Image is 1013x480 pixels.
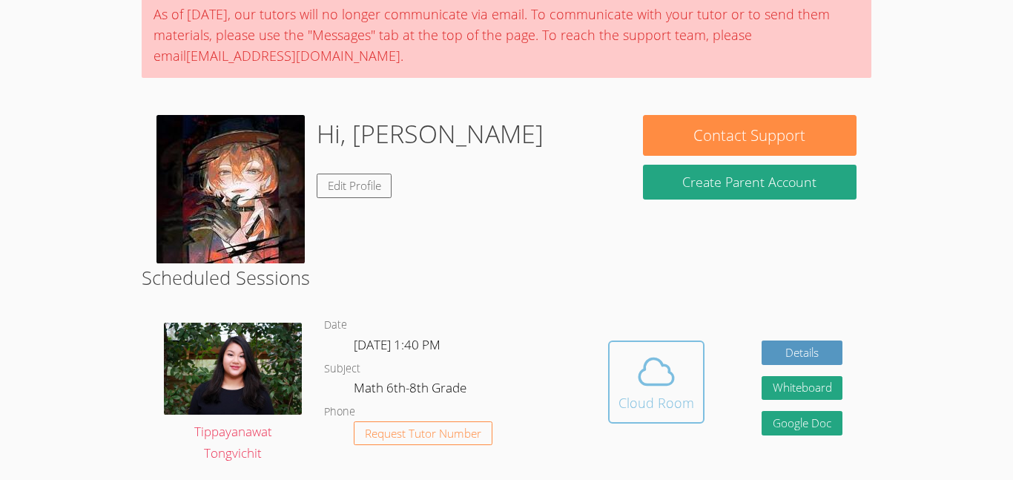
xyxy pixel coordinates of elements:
button: Contact Support [643,115,857,156]
a: Tippayanawat Tongvichit [164,323,302,464]
button: Create Parent Account [643,165,857,200]
dt: Phone [324,403,355,421]
span: Request Tutor Number [365,428,481,439]
span: [DATE] 1:40 PM [354,336,440,353]
a: Details [762,341,843,365]
h2: Scheduled Sessions [142,263,871,292]
a: Google Doc [762,411,843,435]
button: Whiteboard [762,376,843,401]
a: Edit Profile [317,174,392,198]
div: Cloud Room [618,392,694,413]
img: download.jpeg [156,115,305,263]
img: IMG_0561.jpeg [164,323,302,415]
h1: Hi, [PERSON_NAME] [317,115,544,153]
button: Cloud Room [608,341,705,424]
dt: Subject [324,360,360,378]
button: Request Tutor Number [354,421,492,446]
dd: Math 6th-8th Grade [354,378,469,403]
dt: Date [324,316,347,335]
